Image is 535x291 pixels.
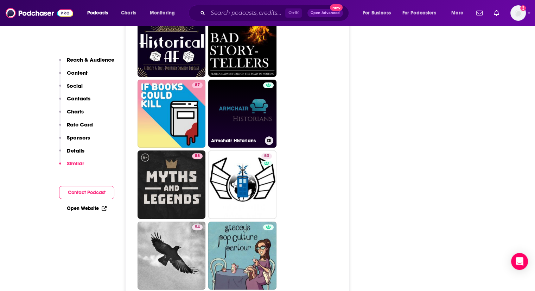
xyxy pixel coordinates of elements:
span: For Business [363,8,391,18]
a: Armchair Historians [208,80,276,148]
span: For Podcasters [402,8,436,18]
button: open menu [82,7,117,19]
button: Details [59,147,84,160]
svg: Add a profile image [520,5,526,11]
a: Show notifications dropdown [491,7,502,19]
p: Charts [67,108,84,115]
span: Podcasts [87,8,108,18]
a: 54 [192,224,203,230]
input: Search podcasts, credits, & more... [208,7,285,19]
p: Similar [67,160,84,167]
img: User Profile [510,5,526,21]
span: 53 [264,153,269,160]
a: Show notifications dropdown [473,7,485,19]
span: 88 [195,153,200,160]
span: More [451,8,463,18]
p: Reach & Audience [67,56,114,63]
span: Open Advanced [311,11,340,15]
button: open menu [446,7,472,19]
span: 87 [195,82,200,89]
button: Sponsors [59,134,90,147]
button: open menu [145,7,184,19]
a: 54 [138,222,206,290]
button: Charts [59,108,84,121]
p: Rate Card [67,121,93,128]
a: 87 [192,82,203,88]
div: Search podcasts, credits, & more... [195,5,356,21]
div: Open Intercom Messenger [511,253,528,270]
span: Logged in as ereardon [510,5,526,21]
button: Reach & Audience [59,56,114,69]
button: open menu [398,7,446,19]
button: open menu [358,7,400,19]
a: Open Website [67,205,107,211]
span: Ctrl K [285,8,302,18]
a: 88 [138,150,206,219]
span: 54 [195,224,200,231]
a: 31 [138,8,206,77]
p: Sponsors [67,134,90,141]
span: Charts [121,8,136,18]
span: Monitoring [150,8,175,18]
button: Contacts [59,95,90,108]
button: Contact Podcast [59,186,114,199]
p: Content [67,69,88,76]
a: 87 [138,80,206,148]
img: Podchaser - Follow, Share and Rate Podcasts [6,6,73,20]
p: Details [67,147,84,154]
button: Rate Card [59,121,93,134]
a: 5 [208,8,276,77]
button: Content [59,69,88,82]
a: 53 [261,153,272,159]
p: Social [67,82,83,89]
span: New [330,4,343,11]
button: Open AdvancedNew [307,9,343,17]
button: Social [59,82,83,95]
a: 53 [208,150,276,219]
button: Show profile menu [510,5,526,21]
button: Similar [59,160,84,173]
h3: Armchair Historians [211,138,262,144]
a: 88 [192,153,203,159]
a: Charts [116,7,140,19]
p: Contacts [67,95,90,102]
